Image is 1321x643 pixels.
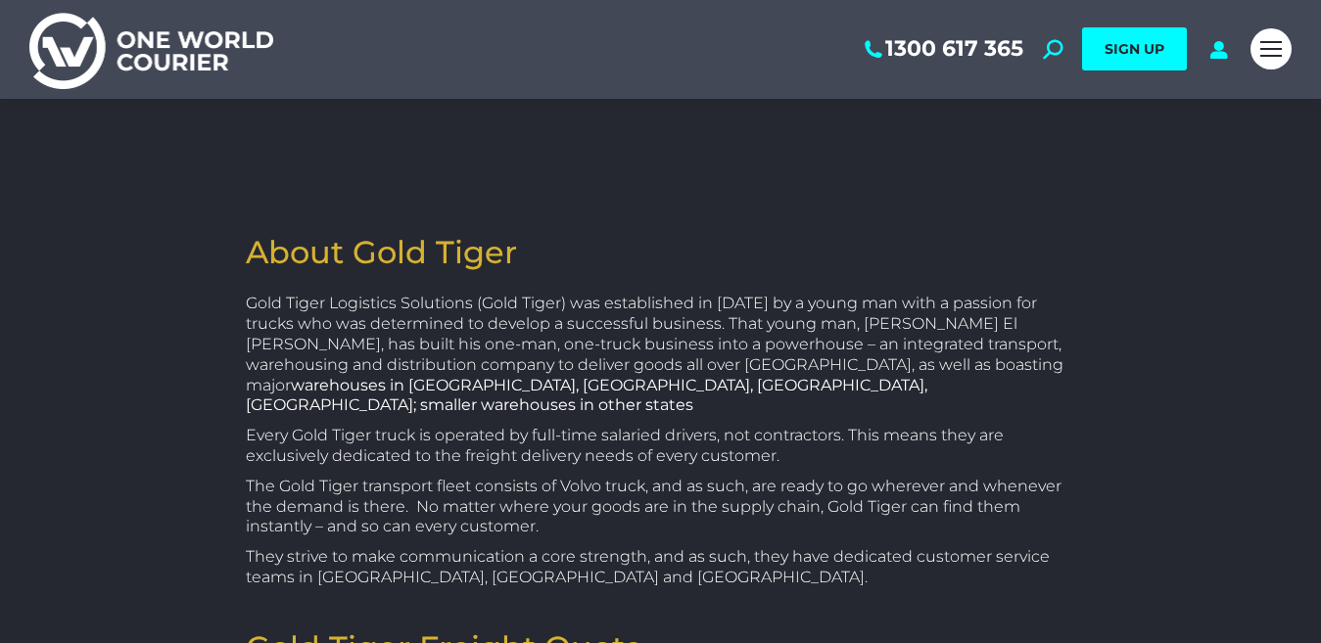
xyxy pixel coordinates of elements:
p: Every Gold Tiger truck is operated by full-time salaried drivers, not contractors. This means the... [246,426,1076,467]
p: They strive to make communication a core strength, and as such, they have dedicated customer serv... [246,547,1076,588]
a: SIGN UP [1082,27,1187,70]
a: Mobile menu icon [1250,28,1292,69]
span: warehouses in [GEOGRAPHIC_DATA], [GEOGRAPHIC_DATA], [GEOGRAPHIC_DATA], [GEOGRAPHIC_DATA]; smaller... [246,376,927,415]
p: Gold Tiger Logistics Solutions (Gold Tiger) was established in [DATE] by a young man with a passi... [246,294,1076,416]
a: 1300 617 365 [861,36,1023,62]
h2: About Gold Tiger [246,232,1076,273]
p: The Gold Tiger transport fleet consists of Volvo truck, and as such, are ready to go wherever and... [246,477,1076,537]
span: SIGN UP [1105,40,1164,58]
img: One World Courier [29,10,273,89]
